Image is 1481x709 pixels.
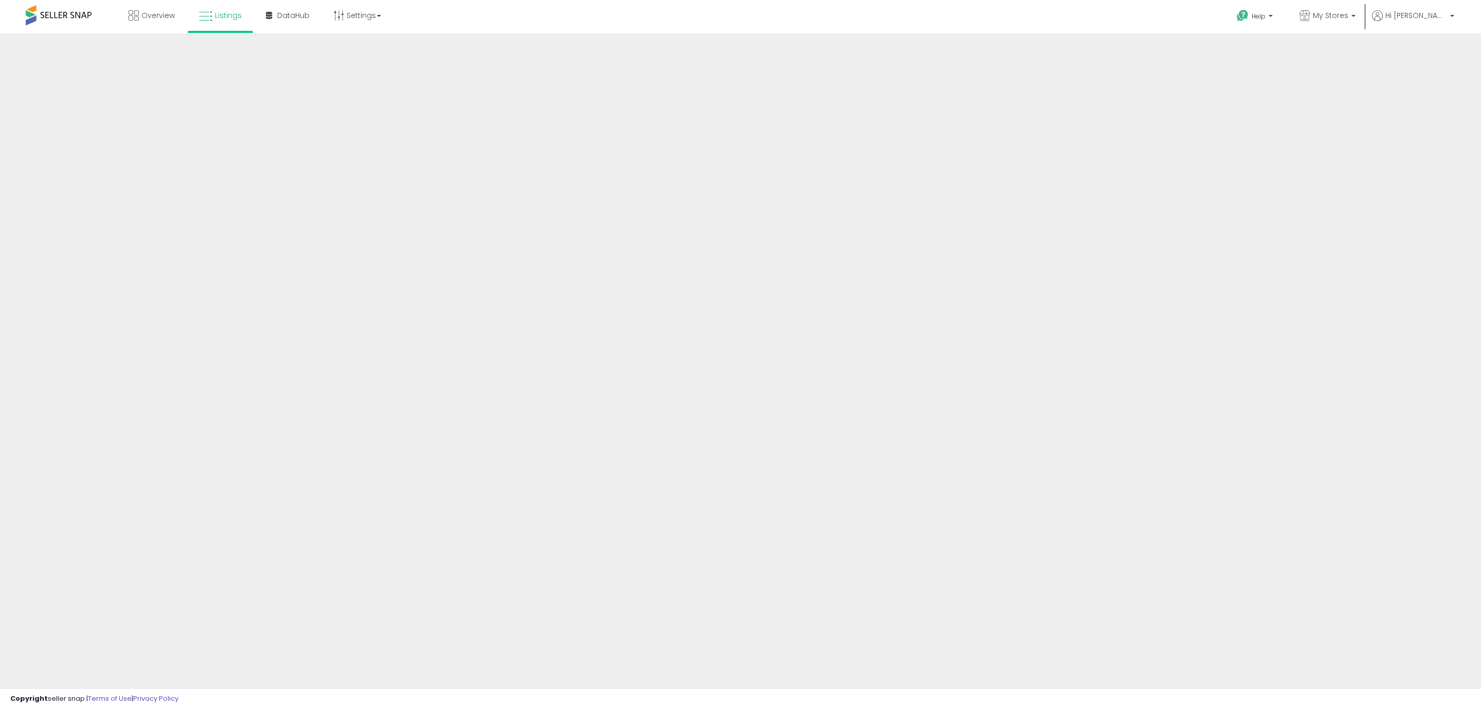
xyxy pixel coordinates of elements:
[141,10,175,21] span: Overview
[1385,10,1447,21] span: Hi [PERSON_NAME]
[277,10,310,21] span: DataHub
[1236,9,1249,22] i: Get Help
[1372,10,1454,33] a: Hi [PERSON_NAME]
[215,10,242,21] span: Listings
[1313,10,1348,21] span: My Stores
[1252,12,1266,21] span: Help
[1229,2,1283,33] a: Help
